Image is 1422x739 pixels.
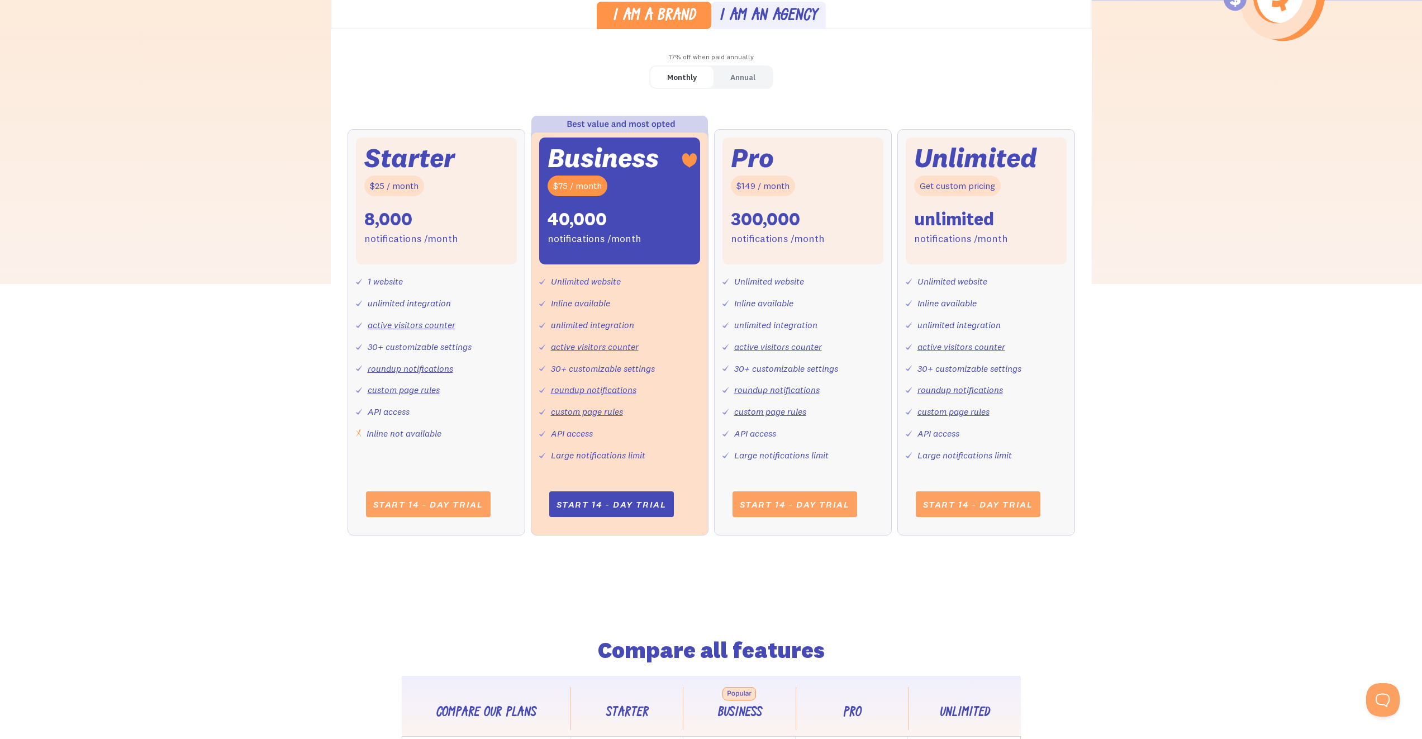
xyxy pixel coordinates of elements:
[548,146,659,170] div: Business
[436,705,536,721] div: Compare our plans
[914,207,994,231] div: unlimited
[368,363,453,374] a: roundup notifications
[734,317,817,333] div: unlimited integration
[548,176,607,196] div: $75 / month
[917,341,1005,352] a: active visitors counter
[914,146,1037,170] div: Unlimited
[667,69,697,86] div: Monthly
[551,361,655,377] div: 30+ customizable settings
[551,447,645,463] div: Large notifications limit
[843,705,861,721] div: Pro
[734,295,793,311] div: Inline available
[331,49,1092,65] div: 17% off when paid annually
[551,425,593,442] div: API access
[551,406,623,417] a: custom page rules
[917,295,977,311] div: Inline available
[917,361,1021,377] div: 30+ customizable settings
[731,231,825,247] div: notifications /month
[731,207,800,231] div: 300,000
[734,425,776,442] div: API access
[551,384,636,395] a: roundup notifications
[364,146,455,170] div: Starter
[364,231,458,247] div: notifications /month
[368,404,410,420] div: API access
[917,447,1012,463] div: Large notifications limit
[368,384,440,395] a: custom page rules
[366,491,491,517] a: Start 14 - day trial
[364,207,412,231] div: 8,000
[733,491,857,517] a: Start 14 - day trial
[368,273,403,290] div: 1 website
[917,425,959,442] div: API access
[549,491,674,517] a: Start 14 - day trial
[551,273,621,290] div: Unlimited website
[717,705,762,721] div: Business
[939,705,990,721] div: Unlimited
[917,406,990,417] a: custom page rules
[368,339,472,355] div: 30+ customizable settings
[548,231,641,247] div: notifications /month
[734,361,838,377] div: 30+ customizable settings
[914,231,1008,247] div: notifications /month
[914,176,1001,196] div: Get custom pricing
[731,146,774,170] div: Pro
[917,317,1001,333] div: unlimited integration
[734,384,820,395] a: roundup notifications
[734,447,829,463] div: Large notifications limit
[734,273,804,290] div: Unlimited website
[731,176,795,196] div: $149 / month
[367,425,441,442] div: Inline not available
[734,406,806,417] a: custom page rules
[719,8,817,25] div: I am an agency
[916,491,1040,517] a: Start 14 - day trial
[551,295,610,311] div: Inline available
[364,176,424,196] div: $25 / month
[551,341,639,352] a: active visitors counter
[606,705,648,721] div: Starter
[730,69,755,86] div: Annual
[368,319,455,330] a: active visitors counter
[368,295,451,311] div: unlimited integration
[734,341,822,352] a: active visitors counter
[477,641,946,661] h2: Compare all features
[1366,683,1400,717] iframe: Toggle Customer Support
[612,8,696,25] div: I am a brand
[551,317,634,333] div: unlimited integration
[917,384,1003,395] a: roundup notifications
[917,273,987,290] div: Unlimited website
[548,207,607,231] div: 40,000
